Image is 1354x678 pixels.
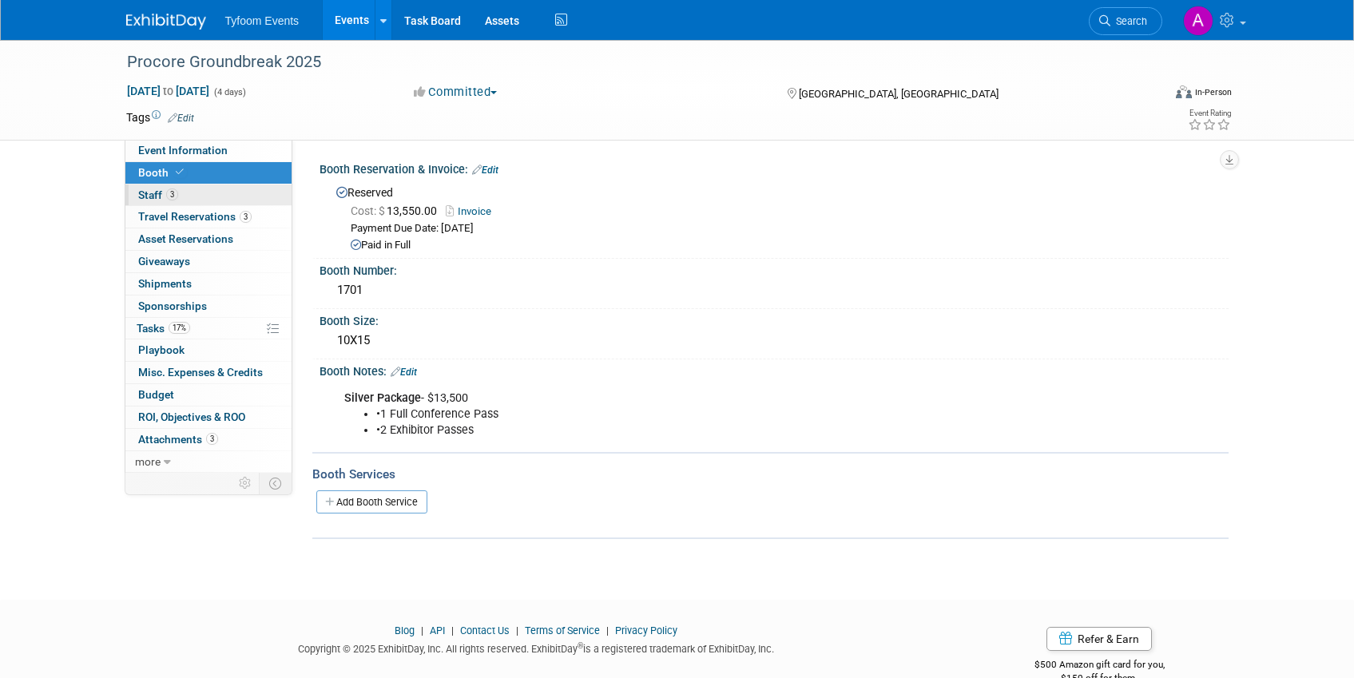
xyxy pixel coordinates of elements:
[332,278,1217,303] div: 1701
[125,206,292,228] a: Travel Reservations3
[512,624,522,636] span: |
[121,48,1138,77] div: Procore Groundbreak 2025
[240,211,252,223] span: 3
[332,328,1217,353] div: 10X15
[1089,7,1162,35] a: Search
[408,84,503,101] button: Committed
[615,624,677,636] a: Privacy Policy
[138,255,190,268] span: Giveaways
[391,367,417,378] a: Edit
[320,259,1229,279] div: Booth Number:
[135,455,161,468] span: more
[206,433,218,445] span: 3
[138,188,178,201] span: Staff
[232,473,260,494] td: Personalize Event Tab Strip
[351,204,387,217] span: Cost: $
[320,359,1229,380] div: Booth Notes:
[225,14,300,27] span: Tyfoom Events
[376,406,1043,422] li: 1 Full Conference Pass
[125,228,292,250] a: Asset Reservations
[320,309,1229,329] div: Booth Size:
[125,339,292,361] a: Playbook
[125,184,292,206] a: Staff3
[351,221,1217,236] div: Payment Due Date: [DATE]
[138,299,207,312] span: Sponsorships
[316,490,427,513] a: Add Booth Service
[351,204,443,217] span: 13,550.00
[138,433,218,446] span: Attachments
[312,466,1229,483] div: Booth Services
[417,624,427,636] span: |
[1183,6,1213,36] img: Angie Nichols
[137,322,190,335] span: Tasks
[376,422,1043,438] li: 2 Exhibitor Passes
[525,624,600,636] a: Terms of Service
[460,624,510,636] a: Contact Us
[138,166,187,179] span: Booth
[446,205,499,217] a: Invoice
[125,384,292,406] a: Budget
[125,273,292,295] a: Shipments
[176,168,184,176] i: Booth reservation complete
[395,624,415,636] a: Blog
[447,624,458,636] span: |
[125,251,292,272] a: Giveaways
[1110,15,1147,27] span: Search
[1188,109,1231,117] div: Event Rating
[138,144,228,157] span: Event Information
[602,624,613,636] span: |
[126,638,947,656] div: Copyright © 2025 ExhibitDay, Inc. All rights reserved. ExhibitDay is a registered trademark of Ex...
[332,180,1217,253] div: Reserved
[1194,86,1232,98] div: In-Person
[351,238,1217,253] div: Paid in Full
[126,109,194,125] td: Tags
[578,641,583,650] sup: ®
[125,140,292,161] a: Event Information
[138,388,174,401] span: Budget
[376,407,380,421] b: •
[125,362,292,383] a: Misc. Expenses & Credits
[212,87,246,97] span: (4 days)
[799,88,999,100] span: [GEOGRAPHIC_DATA], [GEOGRAPHIC_DATA]
[126,14,206,30] img: ExhibitDay
[138,343,185,356] span: Playbook
[138,232,233,245] span: Asset Reservations
[169,322,190,334] span: 17%
[138,366,263,379] span: Misc. Expenses & Credits
[138,210,252,223] span: Travel Reservations
[161,85,176,97] span: to
[125,429,292,450] a: Attachments3
[1176,85,1192,98] img: Format-Inperson.png
[430,624,445,636] a: API
[125,406,292,428] a: ROI, Objectives & ROO
[166,188,178,200] span: 3
[1046,627,1152,651] a: Refer & Earn
[125,162,292,184] a: Booth
[344,391,421,405] b: Silver Package
[472,165,498,176] a: Edit
[125,295,292,317] a: Sponsorships
[320,157,1229,178] div: Booth Reservation & Invoice:
[138,410,245,423] span: ROI, Objectives & ROO
[138,277,192,290] span: Shipments
[126,84,210,98] span: [DATE] [DATE]
[259,473,292,494] td: Toggle Event Tabs
[168,113,194,124] a: Edit
[333,383,1053,446] div: - $13,500
[1068,83,1233,107] div: Event Format
[125,451,292,473] a: more
[376,423,380,437] b: •
[125,318,292,339] a: Tasks17%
